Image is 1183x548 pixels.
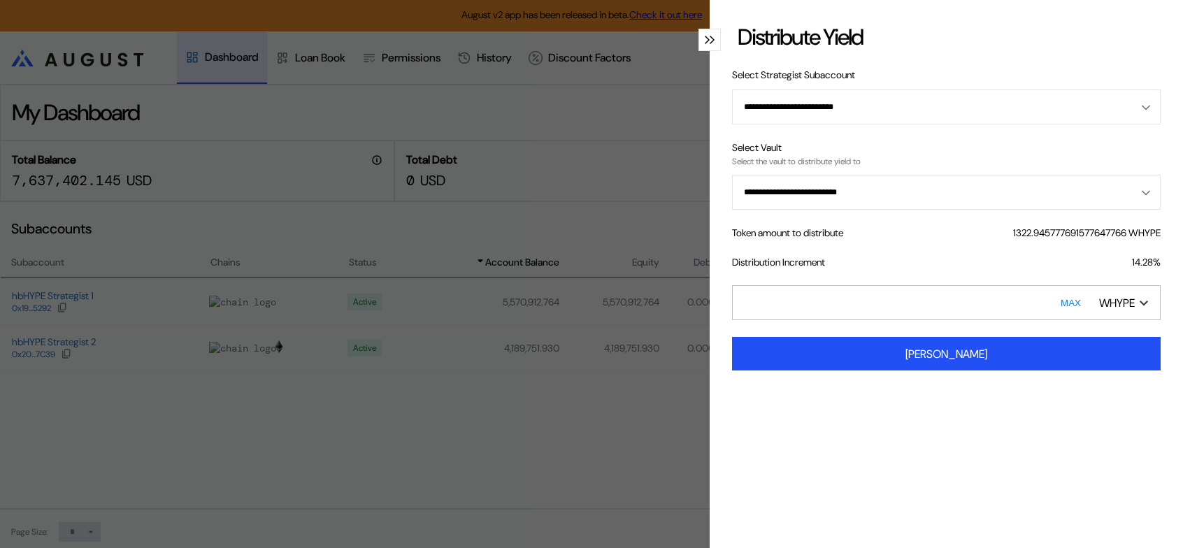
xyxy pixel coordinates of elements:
[732,337,1161,370] button: [PERSON_NAME]
[738,22,863,52] div: Distribute Yield
[1132,256,1161,268] div: 14.28 %
[732,175,1161,210] button: Open menu
[732,68,1161,81] div: Select Strategist Subaccount
[732,141,1161,154] div: Select Vault
[1092,291,1155,315] div: Open menu for selecting token for payment
[732,226,843,239] div: Token amount to distribute
[905,347,987,361] div: [PERSON_NAME]
[1013,226,1161,239] div: 1322.945777691577647766 WHYPE
[732,256,825,268] div: Distribution Increment
[1140,300,1148,306] img: open token selector
[732,157,1161,166] div: Select the vault to distribute yield to
[1099,296,1135,310] div: WHYPE
[1056,287,1085,319] button: MAX
[732,89,1161,124] button: Open menu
